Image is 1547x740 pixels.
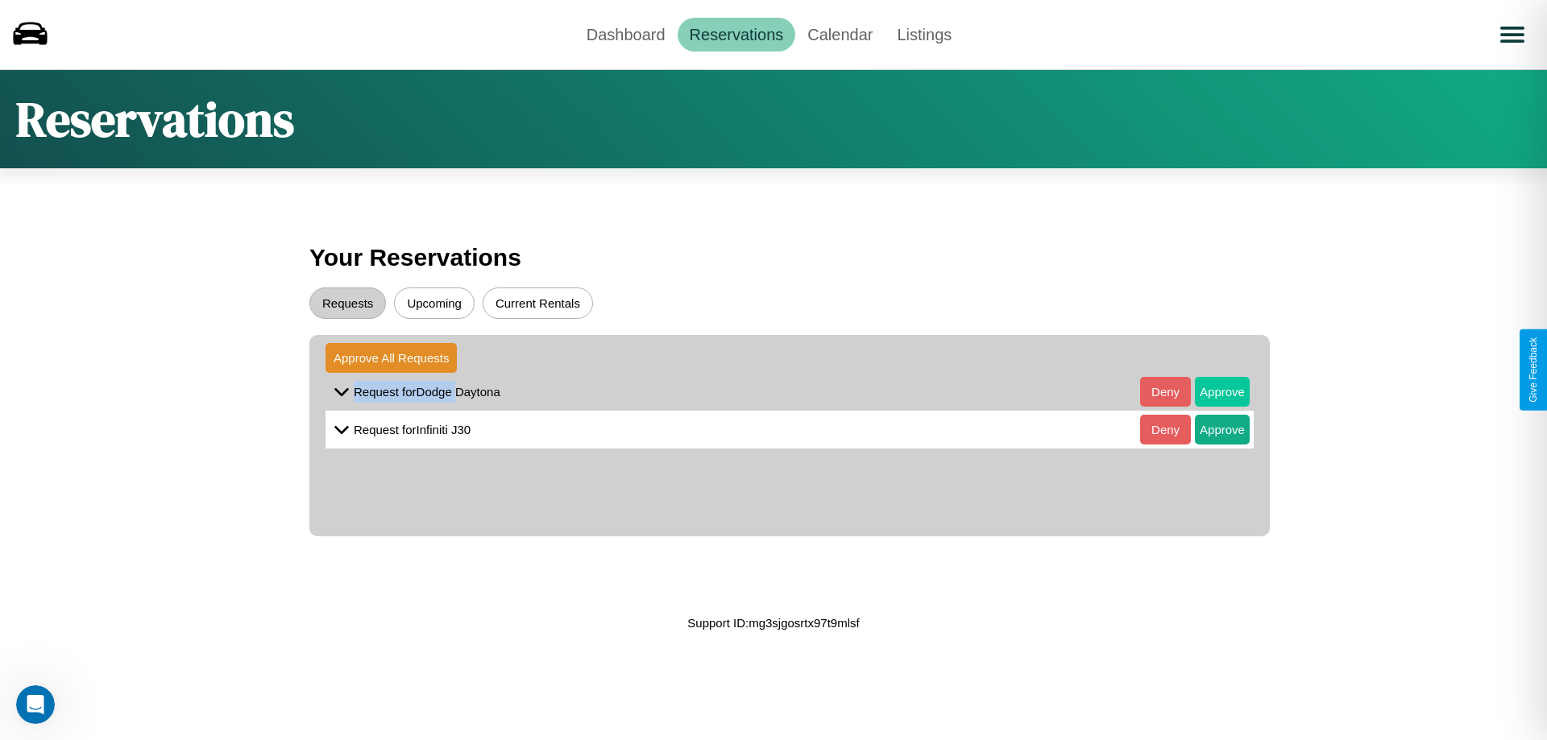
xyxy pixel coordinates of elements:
[678,18,796,52] a: Reservations
[16,86,294,152] h1: Reservations
[354,419,471,440] p: Request for Infiniti J30
[885,18,964,52] a: Listings
[309,236,1238,279] h3: Your Reservations
[1490,12,1535,57] button: Open menu
[309,287,386,319] button: Requests
[394,287,475,319] button: Upcoming
[1195,415,1250,444] button: Approve
[1140,415,1191,444] button: Deny
[687,612,859,634] p: Support ID: mg3sjgosrtx97t9mlsf
[16,685,55,724] iframe: Intercom live chat
[1195,377,1250,407] button: Approve
[1140,377,1191,407] button: Deny
[326,343,457,373] button: Approve All Requests
[354,381,500,403] p: Request for Dodge Daytona
[795,18,885,52] a: Calendar
[574,18,678,52] a: Dashboard
[483,287,593,319] button: Current Rentals
[1528,337,1539,403] div: Give Feedback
